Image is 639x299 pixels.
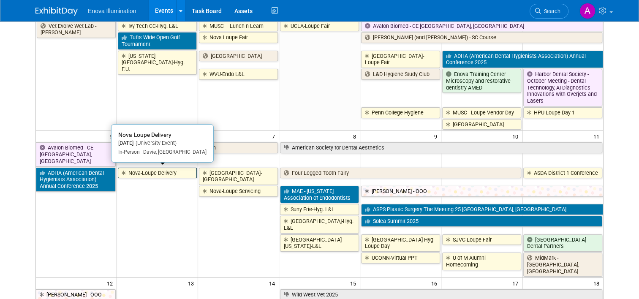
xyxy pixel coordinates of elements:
[133,140,177,146] span: (University Event)
[361,186,603,197] a: [PERSON_NAME] - OOO
[118,131,171,138] span: Nova-Loupe Delivery
[280,204,359,215] a: Suny Erie-Hyg. L&L
[109,131,117,141] span: 5
[361,21,603,32] a: Avalon Biomed - CE [GEOGRAPHIC_DATA], [GEOGRAPHIC_DATA]
[280,142,602,153] a: American Society for Dental Aesthetics
[36,168,116,192] a: ADHA (American Dental Hygienists Association) Annual Conference 2025
[433,131,441,141] span: 9
[361,51,440,68] a: [GEOGRAPHIC_DATA]-Loupe Fair
[35,7,78,16] img: ExhibitDay
[199,32,278,43] a: Nova Loupe Fair
[199,168,278,185] a: [GEOGRAPHIC_DATA]-[GEOGRAPHIC_DATA]
[199,186,278,197] a: Nova-Loupe Servicing
[352,131,360,141] span: 8
[280,21,359,32] a: UCLA-Loupe Fair
[442,253,521,270] a: U of M Alumni Homecoming
[361,32,602,43] a: [PERSON_NAME] (and [PERSON_NAME]) - SC Course
[187,278,198,288] span: 13
[361,107,440,118] a: Penn College-Hygiene
[271,131,279,141] span: 7
[361,204,603,215] a: ASPS Plastic Surgery The Meeting 25 [GEOGRAPHIC_DATA], [GEOGRAPHIC_DATA]
[523,69,602,106] a: Harbor Dental Society - October Meeting - Dental Technology, AI Diagnostics Innovations with Over...
[361,69,440,80] a: L&D Hygiene Study Club
[593,131,603,141] span: 11
[593,278,603,288] span: 18
[106,278,117,288] span: 12
[442,51,603,68] a: ADHA (American Dental Hygienists Association) Annual Conference 2025
[37,21,116,38] a: Vet Evolve Wet Lab - [PERSON_NAME]
[268,278,279,288] span: 14
[523,107,602,118] a: HPU-Loupe Day 1
[118,149,140,155] span: In-Person
[511,131,522,141] span: 10
[442,234,521,245] a: SJVC-Loupe Fair
[442,119,521,130] a: [GEOGRAPHIC_DATA]
[88,8,136,14] span: Enova Illumination
[523,234,602,252] a: [GEOGRAPHIC_DATA] Dental Partners
[118,32,197,49] a: Tufts Wide Open Golf Tournament
[349,278,360,288] span: 15
[199,21,278,32] a: MUSC – Lunch n Learn
[118,21,197,32] a: Ivy Tech CC-Hyg. L&L
[118,168,197,179] a: Nova-Loupe Delivery
[361,216,602,227] a: Solea Summit 2025
[361,234,440,252] a: [GEOGRAPHIC_DATA]-Hyg Loupe Day
[579,3,595,19] img: Andrea Miller
[511,278,522,288] span: 17
[199,51,278,62] a: [GEOGRAPHIC_DATA]
[280,216,359,233] a: [GEOGRAPHIC_DATA]-Hyg. L&L
[118,140,207,147] div: [DATE]
[199,69,278,80] a: WVU-Endo L&L
[361,253,440,264] a: UCONN-Virtual PPT
[430,278,441,288] span: 16
[118,51,197,75] a: [US_STATE][GEOGRAPHIC_DATA]-Hyg. F.U.
[280,234,359,252] a: [GEOGRAPHIC_DATA][US_STATE]-L&L
[541,8,560,14] span: Search
[530,4,568,19] a: Search
[36,142,116,166] a: Avalon Biomed - CE [GEOGRAPHIC_DATA], [GEOGRAPHIC_DATA]
[140,149,207,155] span: Davie, [GEOGRAPHIC_DATA]
[523,253,602,277] a: MidMark - [GEOGRAPHIC_DATA], [GEOGRAPHIC_DATA]
[280,168,521,179] a: Four Legged Tooth Fairy
[523,168,602,179] a: ASDA District 1 Conference
[280,186,359,203] a: MAE - [US_STATE] Association of Endodontists
[442,69,521,93] a: Enova Training Center Microscopy and restorative dentistry AMED
[442,107,521,118] a: MUSC - Loupe Vendor Day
